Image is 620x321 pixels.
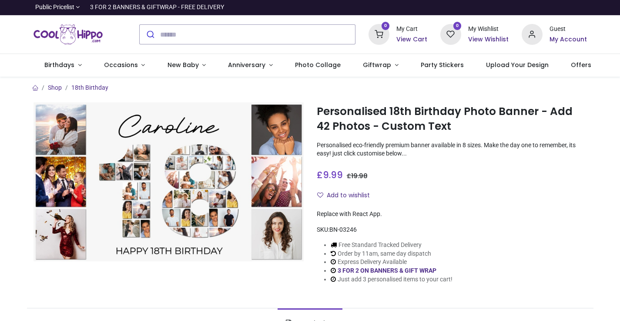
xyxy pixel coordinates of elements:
[396,35,427,44] a: View Cart
[317,104,587,134] h1: Personalised 18th Birthday Photo Banner - Add 42 Photos - Custom Text
[369,30,389,37] a: 0
[140,25,160,44] button: Submit
[331,258,452,267] li: Express Delivery Available
[34,22,103,47] img: Cool Hippo
[317,188,377,203] button: Add to wishlistAdd to wishlist
[421,61,464,69] span: Party Stickers
[550,35,587,44] a: My Account
[48,84,62,91] a: Shop
[550,25,587,34] div: Guest
[396,25,427,34] div: My Cart
[34,22,103,47] a: Logo of Cool Hippo
[338,267,436,274] a: 3 FOR 2 ON BANNERS & GIFT WRAP
[34,102,304,261] img: Personalised 18th Birthday Photo Banner - Add 42 Photos - Custom Text
[329,226,357,233] span: BN-03246
[156,54,217,77] a: New Baby
[382,22,390,30] sup: 0
[331,250,452,258] li: Order by 11am, same day dispatch
[331,241,452,250] li: Free Standard Tracked Delivery
[323,169,343,181] span: 9.99
[363,61,391,69] span: Giftwrap
[71,84,108,91] a: 18th Birthday
[351,172,368,180] span: 19.98
[404,3,587,12] iframe: Customer reviews powered by Trustpilot
[217,54,284,77] a: Anniversary
[228,61,265,69] span: Anniversary
[352,54,410,77] a: Giftwrap
[34,3,80,12] a: Public Pricelist
[93,54,156,77] a: Occasions
[347,172,368,180] span: £
[317,210,587,219] div: Replace with React App.
[453,22,462,30] sup: 0
[571,61,591,69] span: Offers
[317,141,587,158] p: Personalised eco-friendly premium banner available in 8 sizes. Make the day one to remember, its ...
[317,226,587,234] div: SKU:
[468,35,509,44] a: View Wishlist
[486,61,549,69] span: Upload Your Design
[317,169,343,181] span: £
[468,25,509,34] div: My Wishlist
[295,61,341,69] span: Photo Collage
[44,61,74,69] span: Birthdays
[331,275,452,284] li: Just add 3 personalised items to your cart!
[168,61,199,69] span: New Baby
[440,30,461,37] a: 0
[34,54,93,77] a: Birthdays
[35,3,74,12] span: Public Pricelist
[104,61,138,69] span: Occasions
[90,3,224,12] div: 3 FOR 2 BANNERS & GIFTWRAP - FREE DELIVERY
[317,192,323,198] i: Add to wishlist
